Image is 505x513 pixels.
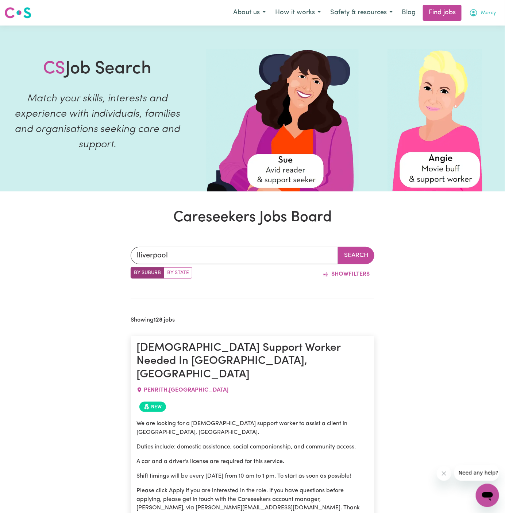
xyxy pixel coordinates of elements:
label: Search by suburb/post code [131,267,164,279]
a: Find jobs [423,5,462,21]
b: 128 [154,317,162,323]
h1: [DEMOGRAPHIC_DATA] Support Worker Needed In [GEOGRAPHIC_DATA], [GEOGRAPHIC_DATA] [136,342,369,381]
button: Safety & resources [325,5,397,20]
button: Search [338,247,374,264]
a: Careseekers logo [4,4,31,21]
input: Enter a suburb or postcode [131,247,338,264]
button: How it works [270,5,325,20]
button: ShowFilters [318,267,374,281]
p: We are looking for a [DEMOGRAPHIC_DATA] support worker to assist a client in [GEOGRAPHIC_DATA], [... [136,419,369,437]
span: Show [331,271,348,277]
iframe: Button to launch messaging window [476,484,499,507]
span: CS [43,60,65,78]
button: About us [228,5,270,20]
span: Mercy [481,9,496,17]
p: Shift timings will be every [DATE] from 10 am to 1 pm. To start as soon as possible! [136,472,369,481]
p: Duties include: domestic assistance, social companionship, and community access. [136,443,369,451]
a: Blog [397,5,420,21]
img: Careseekers logo [4,6,31,19]
p: Match your skills, interests and experience with individuals, families and organisations seeking ... [9,91,186,152]
h2: Showing jobs [131,317,175,324]
iframe: Close message [437,466,451,481]
h1: Job Search [43,59,152,80]
span: Job posted within the last 30 days [139,402,166,412]
button: My Account [464,5,501,20]
p: A car and a driver's license are required for this service. [136,457,369,466]
span: PENRITH , [GEOGRAPHIC_DATA] [144,387,228,393]
iframe: Message from company [454,465,499,481]
label: Search by state [164,267,192,279]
